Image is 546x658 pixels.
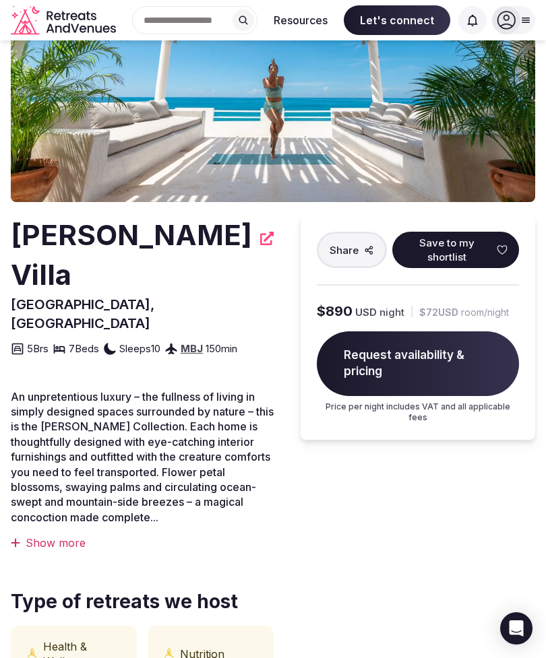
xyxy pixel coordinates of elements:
p: Price per night includes VAT and all applicable fees [317,401,519,424]
span: An unpretentious luxury – the fullness of living in simply designed spaces surrounded by nature –... [11,390,274,524]
div: Show more [11,535,274,550]
span: 7 Beds [69,341,99,356]
span: 5 Brs [27,341,49,356]
svg: Retreats and Venues company logo [11,5,119,36]
span: Save to my shortlist [403,236,491,264]
span: Let's connect [344,5,450,35]
a: MBJ [181,342,203,355]
span: $72 USD [419,306,458,319]
span: [GEOGRAPHIC_DATA], [GEOGRAPHIC_DATA] [11,296,154,331]
span: Sleeps 10 [119,341,160,356]
button: Share [317,232,387,268]
span: Request availability & pricing [317,331,519,396]
span: $890 [317,302,353,321]
span: Share [330,243,359,257]
div: | [410,304,414,319]
span: Type of retreats we host [11,589,238,615]
span: USD [355,305,377,319]
h2: [PERSON_NAME] Villa [11,216,252,295]
div: Open Intercom Messenger [500,612,533,645]
button: Save to my shortlist [392,232,519,268]
span: room/night [461,306,509,319]
a: Visit the homepage [11,5,119,36]
span: 150 min [206,341,237,356]
button: Resources [263,5,338,35]
span: night [380,305,404,319]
